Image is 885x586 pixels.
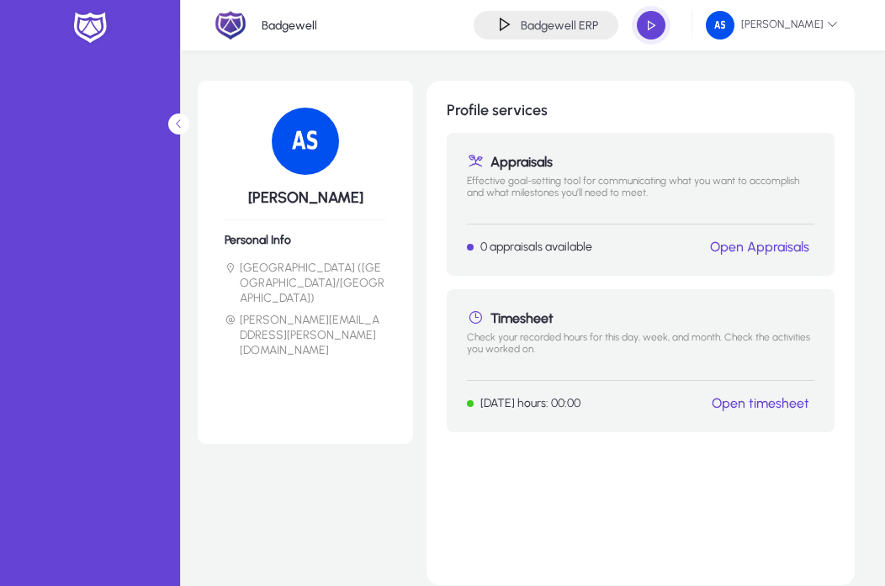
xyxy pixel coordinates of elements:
li: [PERSON_NAME][EMAIL_ADDRESS][PERSON_NAME][DOMAIN_NAME] [225,313,386,358]
img: 100.png [272,108,339,175]
h1: Profile services [447,101,835,119]
h5: [PERSON_NAME] [225,188,386,207]
p: [DATE] hours: 00:00 [480,396,580,410]
img: white-logo.png [69,10,111,45]
p: 0 appraisals available [480,240,592,254]
h1: Appraisals [467,153,814,170]
button: [PERSON_NAME] [692,10,851,40]
img: 100.png [706,11,734,40]
h1: Timesheet [467,309,814,326]
p: Badgewell [262,18,317,33]
img: 2.png [215,9,246,41]
h6: Personal Info [225,233,386,247]
button: Open Appraisals [705,238,814,256]
h4: Badgewell ERP [521,18,598,33]
span: [PERSON_NAME] [706,11,838,40]
a: Open Appraisals [710,239,809,255]
p: Effective goal-setting tool for communicating what you want to accomplish and what milestones you... [467,175,814,210]
a: Open timesheet [712,395,809,411]
li: [GEOGRAPHIC_DATA] ([GEOGRAPHIC_DATA]/[GEOGRAPHIC_DATA]) [225,261,386,306]
p: Check your recorded hours for this day, week, and month. Check the activities you worked on. [467,331,814,367]
button: Open timesheet [707,394,814,412]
